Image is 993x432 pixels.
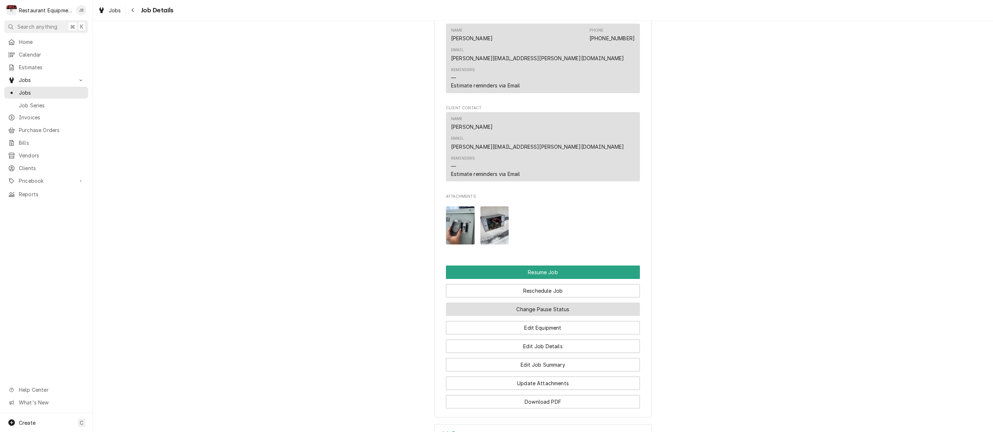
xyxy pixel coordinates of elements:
span: Clients [19,164,84,172]
div: Email [451,136,624,150]
span: Jobs [19,76,74,84]
span: C [80,419,83,427]
div: Email [451,47,464,53]
button: Download PDF [446,395,640,408]
div: Estimate reminders via Email [451,170,520,178]
span: ⌘ [70,23,75,30]
span: Attachments [446,201,640,250]
span: Search anything [17,23,57,30]
div: Button Group Row [446,371,640,390]
div: Button Group [446,266,640,408]
a: Go to Help Center [4,384,88,396]
div: Estimate reminders via Email [451,82,520,89]
a: [PERSON_NAME][EMAIL_ADDRESS][PERSON_NAME][DOMAIN_NAME] [451,55,624,61]
a: Go to Pricebook [4,175,88,187]
div: R [7,5,17,15]
div: Location Contact [446,17,640,96]
span: K [80,23,83,30]
button: Update Attachments [446,377,640,390]
button: Navigate back [127,4,139,16]
button: Search anything⌘K [4,20,88,33]
div: Button Group Row [446,279,640,297]
a: Estimates [4,61,88,73]
div: Reminders [451,67,475,73]
div: Attachments [446,194,640,250]
a: [PHONE_NUMBER] [589,35,635,41]
button: Edit Job Details [446,340,640,353]
a: Home [4,36,88,48]
span: Client Contact [446,105,640,111]
button: Edit Equipment [446,321,640,334]
div: Button Group Row [446,316,640,334]
button: Reschedule Job [446,284,640,297]
div: Email [451,136,464,141]
div: Name [451,28,493,42]
span: Job Series [19,102,84,109]
a: Calendar [4,49,88,61]
button: Change Pause Status [446,303,640,316]
img: Oii6unD8SXS78TpVax99 [480,206,509,244]
div: Phone [589,28,635,42]
span: Invoices [19,114,84,121]
a: Clients [4,162,88,174]
div: JB [76,5,86,15]
span: Vendors [19,152,84,159]
span: Estimates [19,63,84,71]
a: Jobs [95,4,124,16]
a: Go to Jobs [4,74,88,86]
div: Location Contact List [446,24,640,96]
div: Reminders [451,156,520,178]
div: Button Group Row [446,390,640,408]
a: Jobs [4,87,88,99]
span: Job Details [139,5,174,15]
div: Restaurant Equipment Diagnostics's Avatar [7,5,17,15]
span: Reports [19,190,84,198]
span: What's New [19,399,84,406]
div: Jaired Brunty's Avatar [76,5,86,15]
img: ZC1wyxNlRV2mX9CxwOt5 [446,206,475,244]
button: Edit Job Summary [446,358,640,371]
span: Jobs [109,7,121,14]
a: Job Series [4,99,88,111]
a: Bills [4,137,88,149]
span: Pricebook [19,177,74,185]
span: Help Center [19,386,84,394]
div: Name [451,116,463,122]
div: Email [451,47,624,62]
div: Name [451,28,463,33]
div: Reminders [451,156,475,161]
div: Restaurant Equipment Diagnostics [19,7,72,14]
div: Phone [589,28,604,33]
div: Button Group Row [446,334,640,353]
div: — [451,162,456,170]
a: Vendors [4,149,88,161]
div: Contact [446,24,640,93]
a: Invoices [4,111,88,123]
div: Client Contact List [446,112,640,185]
div: Name [451,116,493,131]
div: [PERSON_NAME] [451,34,493,42]
span: Jobs [19,89,84,96]
span: Attachments [446,194,640,199]
div: [PERSON_NAME] [451,123,493,131]
div: Button Group Row [446,297,640,316]
span: Create [19,420,36,426]
a: [PERSON_NAME][EMAIL_ADDRESS][PERSON_NAME][DOMAIN_NAME] [451,144,624,150]
span: Home [19,38,84,46]
a: Reports [4,188,88,200]
span: Calendar [19,51,84,58]
span: Bills [19,139,84,147]
div: Button Group Row [446,266,640,279]
div: Button Group Row [446,353,640,371]
div: — [451,74,456,82]
a: Purchase Orders [4,124,88,136]
a: Go to What's New [4,396,88,408]
div: Contact [446,112,640,181]
span: Purchase Orders [19,126,84,134]
button: Resume Job [446,266,640,279]
div: Reminders [451,67,520,89]
div: Client Contact [446,105,640,185]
